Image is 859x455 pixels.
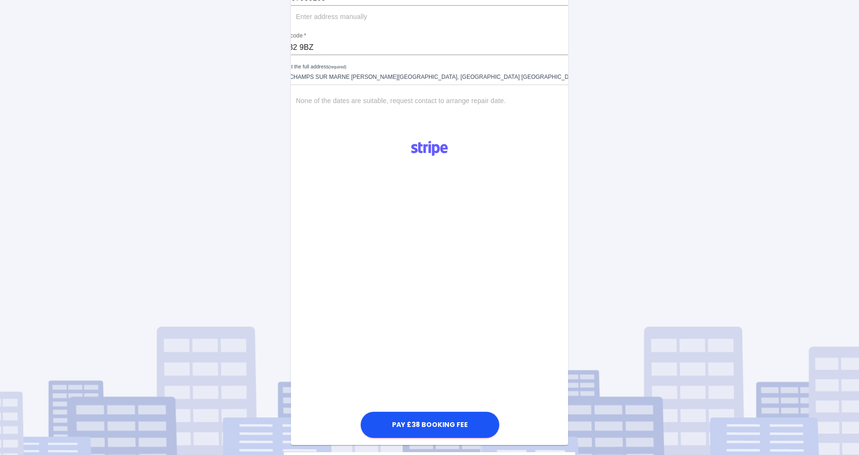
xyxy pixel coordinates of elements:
img: Logo [406,137,453,160]
div: 295 Champs Sur Marne [PERSON_NAME][GEOGRAPHIC_DATA], [GEOGRAPHIC_DATA] [GEOGRAPHIC_DATA] [279,67,581,85]
button: Pay £38 Booking Fee [361,412,499,438]
iframe: Secure payment input frame [358,162,501,409]
span: None of the dates are suitable, request contact to arrange repair date. [296,96,506,106]
small: (required) [328,65,346,69]
span: Enter address manually [296,12,367,22]
label: Postcode [279,32,306,40]
label: Select the full address [279,63,346,71]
